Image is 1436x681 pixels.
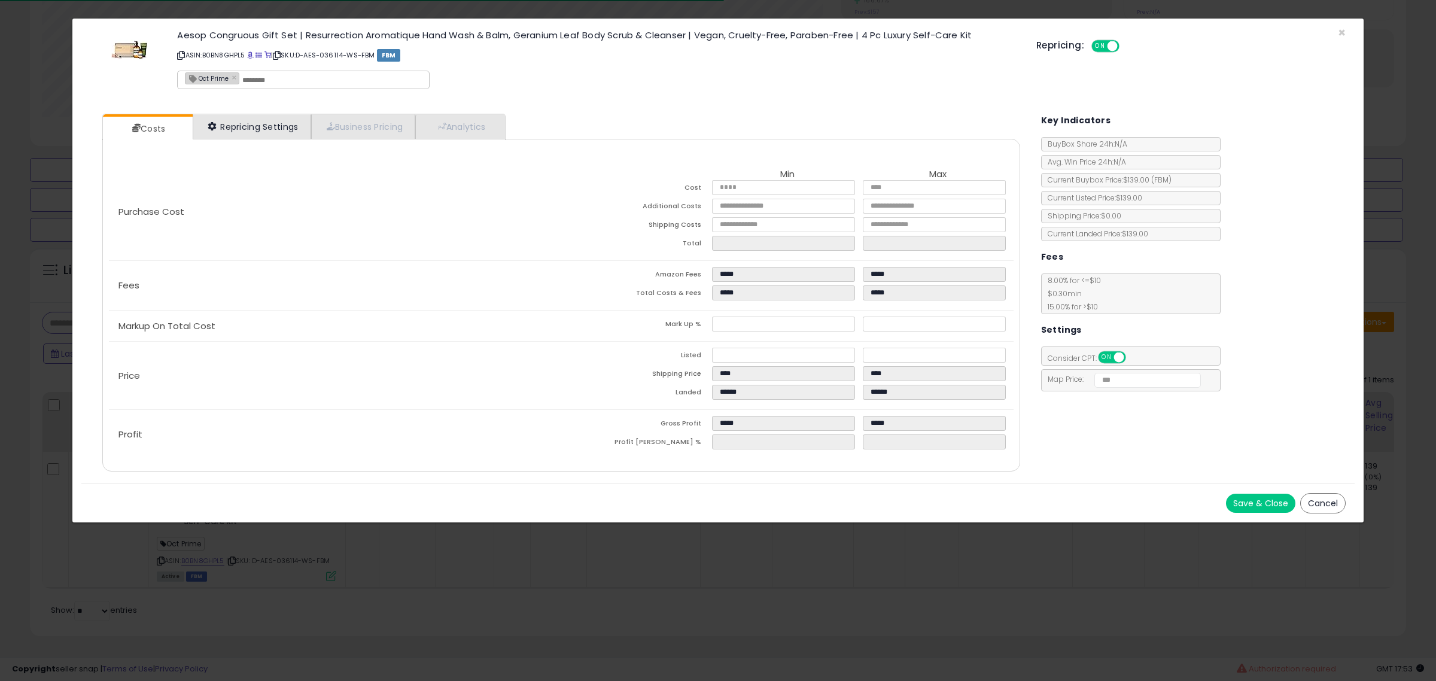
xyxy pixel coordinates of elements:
a: Your listing only [264,50,271,60]
span: OFF [1124,352,1143,363]
td: Cost [561,180,712,199]
p: ASIN: B0BN8GHPL5 | SKU: D-AES-036114-WS-FBM [177,45,1018,65]
span: 8.00 % for <= $10 [1042,275,1101,312]
th: Min [712,169,863,180]
button: Save & Close [1226,494,1295,513]
td: Landed [561,385,712,403]
span: Current Buybox Price: [1042,175,1172,185]
a: Business Pricing [311,114,416,139]
span: OFF [1118,41,1137,51]
img: 41TPBGAyPZL._SL60_.jpg [111,31,147,66]
p: Purchase Cost [109,207,561,217]
td: Total [561,236,712,254]
td: Amazon Fees [561,267,712,285]
p: Fees [109,281,561,290]
button: Cancel [1300,493,1346,513]
td: Mark Up % [561,317,712,335]
h5: Fees [1041,250,1064,265]
th: Max [863,169,1014,180]
h5: Repricing: [1036,41,1084,50]
span: FBM [377,49,401,62]
p: Markup On Total Cost [109,321,561,331]
span: × [1338,24,1346,41]
span: BuyBox Share 24h: N/A [1042,139,1127,149]
span: Shipping Price: $0.00 [1042,211,1121,221]
span: ( FBM ) [1151,175,1172,185]
a: Repricing Settings [193,114,311,139]
span: $0.30 min [1042,288,1082,299]
span: 15.00 % for > $10 [1042,302,1098,312]
h5: Settings [1041,323,1082,338]
h3: Aesop Congruous Gift Set | Resurrection Aromatique Hand Wash & Balm, Geranium Leaf Body Scrub & C... [177,31,1018,39]
p: Profit [109,430,561,439]
span: Consider CPT: [1042,353,1142,363]
td: Listed [561,348,712,366]
span: Current Landed Price: $139.00 [1042,229,1148,239]
a: BuyBox page [247,50,254,60]
span: Oct Prime [185,73,229,83]
span: Avg. Win Price 24h: N/A [1042,157,1126,167]
p: Price [109,371,561,381]
span: Current Listed Price: $139.00 [1042,193,1142,203]
a: Costs [103,117,191,141]
h5: Key Indicators [1041,113,1111,128]
td: Gross Profit [561,416,712,434]
a: All offer listings [255,50,262,60]
td: Additional Costs [561,199,712,217]
td: Total Costs & Fees [561,285,712,304]
td: Shipping Price [561,366,712,385]
span: Map Price: [1042,374,1201,384]
span: ON [1093,41,1108,51]
td: Profit [PERSON_NAME] % [561,434,712,453]
a: × [232,72,239,83]
span: ON [1099,352,1114,363]
td: Shipping Costs [561,217,712,236]
a: Analytics [415,114,504,139]
span: $139.00 [1123,175,1172,185]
